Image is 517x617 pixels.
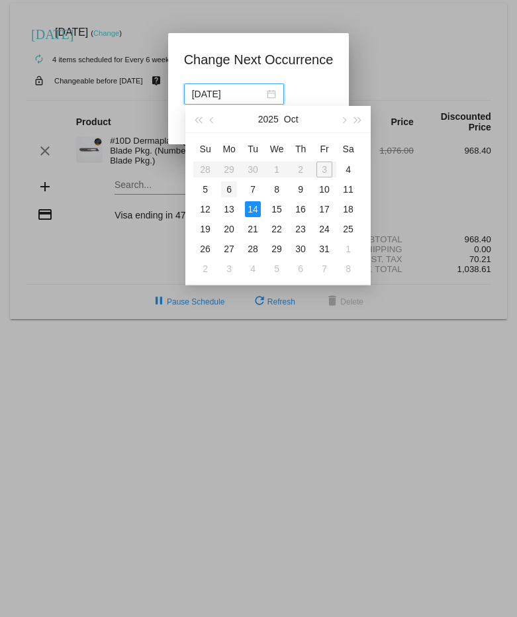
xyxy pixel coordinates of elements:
th: Tue [241,138,265,160]
div: 5 [197,181,213,197]
td: 10/13/2025 [217,199,241,219]
td: 10/19/2025 [193,219,217,239]
td: 10/24/2025 [312,219,336,239]
td: 10/18/2025 [336,199,360,219]
div: 22 [269,221,285,237]
div: 7 [245,181,261,197]
th: Fri [312,138,336,160]
div: 19 [197,221,213,237]
td: 10/29/2025 [265,239,289,259]
div: 11 [340,181,356,197]
td: 10/25/2025 [336,219,360,239]
div: 30 [293,241,308,257]
td: 11/1/2025 [336,239,360,259]
td: 10/31/2025 [312,239,336,259]
td: 11/5/2025 [265,259,289,279]
th: Mon [217,138,241,160]
div: 4 [245,261,261,277]
button: Last year (Control + left) [191,106,205,132]
td: 10/28/2025 [241,239,265,259]
button: Next month (PageDown) [336,106,350,132]
div: 26 [197,241,213,257]
td: 10/30/2025 [289,239,312,259]
div: 31 [316,241,332,257]
div: 18 [340,201,356,217]
div: 2 [197,261,213,277]
td: 10/7/2025 [241,179,265,199]
div: 3 [221,261,237,277]
div: 4 [340,162,356,177]
div: 17 [316,201,332,217]
td: 11/8/2025 [336,259,360,279]
div: 1 [340,241,356,257]
th: Wed [265,138,289,160]
th: Sun [193,138,217,160]
button: Previous month (PageUp) [206,106,220,132]
div: 7 [316,261,332,277]
div: 28 [245,241,261,257]
th: Sat [336,138,360,160]
td: 10/4/2025 [336,160,360,179]
button: Update [184,113,242,136]
td: 10/8/2025 [265,179,289,199]
button: 2025 [258,106,279,132]
div: 10 [316,181,332,197]
td: 10/16/2025 [289,199,312,219]
div: 14 [245,201,261,217]
div: 9 [293,181,308,197]
td: 10/23/2025 [289,219,312,239]
td: 10/27/2025 [217,239,241,259]
input: Select date [192,87,264,101]
td: 10/6/2025 [217,179,241,199]
td: 11/7/2025 [312,259,336,279]
div: 25 [340,221,356,237]
td: 10/12/2025 [193,199,217,219]
th: Thu [289,138,312,160]
td: 11/2/2025 [193,259,217,279]
td: 10/5/2025 [193,179,217,199]
td: 10/11/2025 [336,179,360,199]
button: Oct [284,106,299,132]
div: 8 [340,261,356,277]
div: 16 [293,201,308,217]
td: 11/4/2025 [241,259,265,279]
div: 6 [293,261,308,277]
div: 23 [293,221,308,237]
td: 10/22/2025 [265,219,289,239]
td: 10/10/2025 [312,179,336,199]
td: 10/21/2025 [241,219,265,239]
td: 10/17/2025 [312,199,336,219]
div: 27 [221,241,237,257]
div: 20 [221,221,237,237]
div: 6 [221,181,237,197]
div: 5 [269,261,285,277]
div: 13 [221,201,237,217]
div: 8 [269,181,285,197]
div: 21 [245,221,261,237]
td: 11/6/2025 [289,259,312,279]
div: 12 [197,201,213,217]
div: 24 [316,221,332,237]
td: 10/15/2025 [265,199,289,219]
td: 10/9/2025 [289,179,312,199]
td: 11/3/2025 [217,259,241,279]
td: 10/14/2025 [241,199,265,219]
h1: Change Next Occurrence [184,49,334,70]
td: 10/20/2025 [217,219,241,239]
button: Next year (Control + right) [351,106,365,132]
div: 29 [269,241,285,257]
div: 15 [269,201,285,217]
td: 10/26/2025 [193,239,217,259]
